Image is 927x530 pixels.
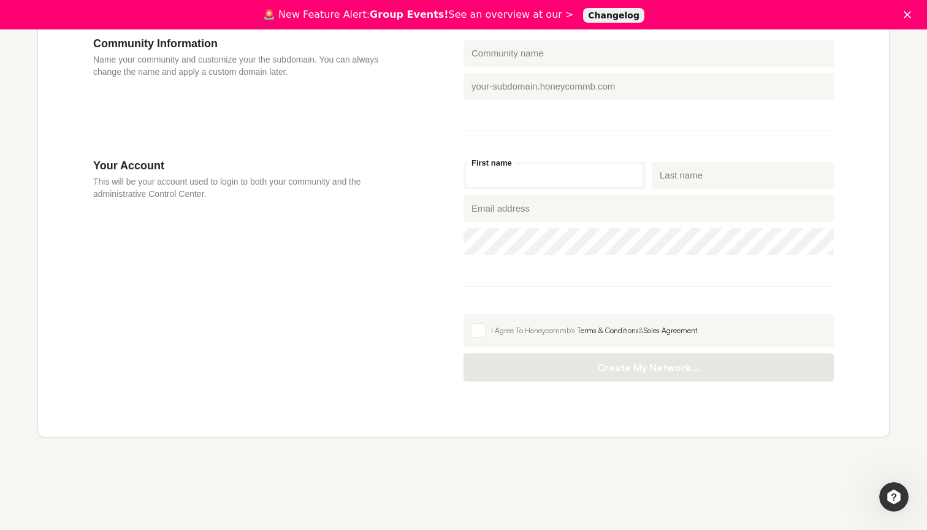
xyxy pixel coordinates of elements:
[464,353,834,382] button: Create My Network...
[93,159,390,172] h3: Your Account
[93,53,390,78] p: Name your community and customize your the subdomain. You can always change the name and apply a ...
[93,175,390,200] p: This will be your account used to login to both your community and the administrative Control Cen...
[904,11,916,18] div: Close
[577,326,639,335] a: Terms & Conditions
[464,73,834,100] input: your-subdomain.honeycommb.com
[652,162,834,189] input: Last name
[644,326,697,335] a: Sales Agreement
[583,8,644,23] a: Changelog
[464,195,834,222] input: Email address
[468,159,515,167] label: First name
[879,482,909,512] iframe: Intercom live chat
[93,37,390,50] h3: Community Information
[476,361,822,374] span: Create My Network...
[491,325,826,336] div: I Agree To Honeycommb's &
[370,9,449,20] b: Group Events!
[464,40,834,67] input: Community name
[464,162,646,189] input: First name
[263,9,573,21] div: 🚨 New Feature Alert: See an overview at our >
